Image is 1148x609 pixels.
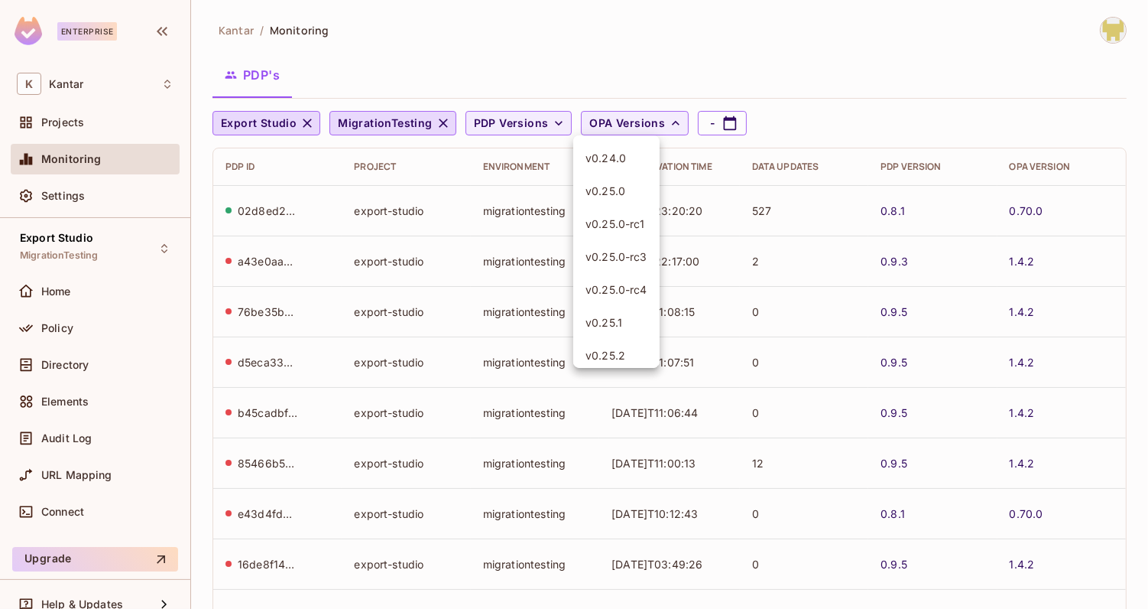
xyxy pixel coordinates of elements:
span: v0.25.0-rc3 [585,249,647,264]
span: v0.25.2 [585,348,647,363]
span: v0.25.1 [585,315,647,330]
span: v0.25.0-rc1 [585,217,647,231]
span: v0.25.0-rc4 [585,282,647,297]
span: v0.25.0 [585,184,647,198]
span: v0.24.0 [585,151,647,165]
